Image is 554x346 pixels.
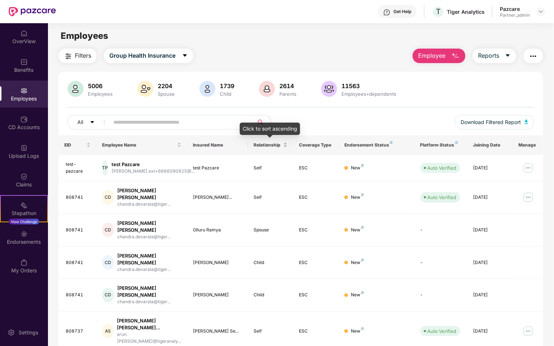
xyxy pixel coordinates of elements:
[415,214,468,247] td: -
[104,49,193,63] button: Group Health Insurancecaret-down
[193,328,242,335] div: [PERSON_NAME] Se...
[254,142,282,148] span: Relationship
[478,51,499,60] span: Reports
[118,220,182,234] div: [PERSON_NAME] [PERSON_NAME]
[118,201,182,208] div: chandra.devarala@tiger...
[473,165,507,172] div: [DATE]
[468,135,513,155] th: Joining Date
[66,328,90,335] div: 808737
[9,7,56,16] img: New Pazcare Logo
[383,9,391,16] img: svg+xml;base64,PHN2ZyBpZD0iSGVscC0zMngzMiIgeG1sbnM9Imh0dHA6Ly93d3cudzMub3JnLzIwMDAvc3ZnIiB3aWR0aD...
[254,194,287,201] div: Self
[529,52,538,61] img: svg+xml;base64,PHN2ZyB4bWxucz0iaHR0cDovL3d3dy53My5vcmcvMjAwMC9zdmciIHdpZHRoPSIyNCIgaGVpZ2h0PSIyNC...
[525,120,528,124] img: svg+xml;base64,PHN2ZyB4bWxucz0iaHR0cDovL3d3dy53My5vcmcvMjAwMC9zdmciIHhtbG5zOnhsaW5rPSJodHRwOi8vd3...
[428,194,457,201] div: Auto Verified
[118,266,182,273] div: chandra.devarala@tiger...
[20,230,28,238] img: svg+xml;base64,PHN2ZyBpZD0iRW5kb3JzZW1lbnRzIiB4bWxucz0iaHR0cDovL3d3dy53My5vcmcvMjAwMC9zdmciIHdpZH...
[20,87,28,94] img: svg+xml;base64,PHN2ZyBpZD0iRW1wbG95ZWVzIiB4bWxucz0iaHR0cDovL3d3dy53My5vcmcvMjAwMC9zdmciIHdpZHRoPS...
[193,292,242,298] div: [PERSON_NAME]
[117,331,181,345] div: arun.[PERSON_NAME]@tigeranaly...
[299,165,333,172] div: ESC
[64,142,85,148] span: EID
[522,191,534,203] img: manageButton
[455,141,458,144] img: svg+xml;base64,PHN2ZyB4bWxucz0iaHR0cDovL3d3dy53My5vcmcvMjAwMC9zdmciIHdpZHRoPSI4IiBoZWlnaHQ9IjgiIH...
[20,58,28,66] img: svg+xml;base64,PHN2ZyBpZD0iQmVuZWZpdHMiIHhtbG5zPSJodHRwOi8vd3d3LnczLm9yZy8yMDAwL3N2ZyIgd2lkdGg9Ij...
[68,81,84,97] img: svg+xml;base64,PHN2ZyB4bWxucz0iaHR0cDovL3d3dy53My5vcmcvMjAwMC9zdmciIHhtbG5zOnhsaW5rPSJodHRwOi8vd3...
[20,144,28,152] img: svg+xml;base64,PHN2ZyBpZD0iVXBsb2FkX0xvZ3MiIGRhdGEtbmFtZT0iVXBsb2FkIExvZ3MiIHhtbG5zPSJodHRwOi8vd3...
[102,288,114,302] div: CD
[500,5,530,12] div: Pazcare
[66,292,90,298] div: 808741
[254,165,287,172] div: Self
[218,91,236,97] div: Child
[390,141,393,144] img: svg+xml;base64,PHN2ZyB4bWxucz0iaHR0cDovL3d3dy53My5vcmcvMjAwMC9zdmciIHdpZHRoPSI4IiBoZWlnaHQ9IjgiIH...
[351,165,364,172] div: New
[340,82,398,90] div: 11563
[340,91,398,97] div: Employees+dependents
[473,49,516,63] button: Reportscaret-down
[118,298,182,305] div: chandra.devarala@tiger...
[193,194,242,201] div: [PERSON_NAME]...
[137,81,153,97] img: svg+xml;base64,PHN2ZyB4bWxucz0iaHR0cDovL3d3dy53My5vcmcvMjAwMC9zdmciIHhtbG5zOnhsaW5rPSJodHRwOi8vd3...
[299,227,333,234] div: ESC
[361,226,364,229] img: svg+xml;base64,PHN2ZyB4bWxucz0iaHR0cDovL3d3dy53My5vcmcvMjAwMC9zdmciIHdpZHRoPSI4IiBoZWlnaHQ9IjgiIH...
[538,9,544,15] img: svg+xml;base64,PHN2ZyBpZD0iRHJvcGRvd24tMzJ4MzIiIHhtbG5zPSJodHRwOi8vd3d3LnczLm9yZy8yMDAwL3N2ZyIgd2...
[118,187,182,201] div: [PERSON_NAME] [PERSON_NAME]
[259,81,275,97] img: svg+xml;base64,PHN2ZyB4bWxucz0iaHR0cDovL3d3dy53My5vcmcvMjAwMC9zdmciIHhtbG5zOnhsaW5rPSJodHRwOi8vd3...
[1,210,47,217] div: Stepathon
[522,162,534,174] img: manageButton
[351,227,364,234] div: New
[77,118,83,126] span: All
[393,9,411,15] div: Get Help
[20,202,28,209] img: svg+xml;base64,PHN2ZyB4bWxucz0iaHR0cDovL3d3dy53My5vcmcvMjAwMC9zdmciIHdpZHRoPSIyMSIgaGVpZ2h0PSIyMC...
[361,291,364,294] img: svg+xml;base64,PHN2ZyB4bWxucz0iaHR0cDovL3d3dy53My5vcmcvMjAwMC9zdmciIHdpZHRoPSI4IiBoZWlnaHQ9IjgiIH...
[415,279,468,312] td: -
[361,164,364,167] img: svg+xml;base64,PHN2ZyB4bWxucz0iaHR0cDovL3d3dy53My5vcmcvMjAwMC9zdmciIHdpZHRoPSI4IiBoZWlnaHQ9IjgiIH...
[218,82,236,90] div: 1739
[413,49,465,63] button: Employee
[321,81,337,97] img: svg+xml;base64,PHN2ZyB4bWxucz0iaHR0cDovL3d3dy53My5vcmcvMjAwMC9zdmciIHhtbG5zOnhsaW5rPSJodHRwOi8vd3...
[278,82,298,90] div: 2614
[436,7,441,16] span: T
[451,52,460,61] img: svg+xml;base64,PHN2ZyB4bWxucz0iaHR0cDovL3d3dy53My5vcmcvMjAwMC9zdmciIHhtbG5zOnhsaW5rPSJodHRwOi8vd3...
[66,227,90,234] div: 808741
[20,30,28,37] img: svg+xml;base64,PHN2ZyBpZD0iSG9tZSIgeG1sbnM9Imh0dHA6Ly93d3cudzMub3JnLzIwMDAvc3ZnIiB3aWR0aD0iMjAiIG...
[118,252,182,266] div: [PERSON_NAME] [PERSON_NAME]
[118,285,182,298] div: [PERSON_NAME] [PERSON_NAME]
[68,115,112,129] button: Allcaret-down
[182,53,188,59] span: caret-down
[156,91,176,97] div: Spouse
[109,51,175,60] span: Group Health Insurance
[299,194,333,201] div: ESC
[428,328,457,335] div: Auto Verified
[461,118,521,126] span: Download Filtered Report
[473,328,507,335] div: [DATE]
[187,135,248,155] th: Insured Name
[156,82,176,90] div: 2204
[254,227,287,234] div: Spouse
[500,12,530,18] div: Partner_admin
[8,329,15,336] img: svg+xml;base64,PHN2ZyBpZD0iU2V0dGluZy0yMHgyMCIgeG1sbnM9Imh0dHA6Ly93d3cudzMub3JnLzIwMDAvc3ZnIiB3aW...
[253,119,267,125] span: search
[193,227,242,234] div: Olluru Ramya
[428,164,457,172] div: Auto Verified
[240,123,300,135] div: Click to sort ascending
[193,259,242,266] div: [PERSON_NAME]
[66,259,90,266] div: 808741
[420,142,462,148] div: Platform Status
[86,91,114,97] div: Employees
[58,49,97,63] button: Filters
[64,52,73,61] img: svg+xml;base64,PHN2ZyB4bWxucz0iaHR0cDovL3d3dy53My5vcmcvMjAwMC9zdmciIHdpZHRoPSIyNCIgaGVpZ2h0PSIyNC...
[473,227,507,234] div: [DATE]
[86,82,114,90] div: 5006
[102,324,113,338] div: AS
[473,259,507,266] div: [DATE]
[254,328,287,335] div: Self
[117,317,181,331] div: [PERSON_NAME] [PERSON_NAME]...
[96,135,187,155] th: Employee Name
[254,259,287,266] div: Child
[505,53,511,59] span: caret-down
[278,91,298,97] div: Parents
[351,328,364,335] div: New
[193,165,242,172] div: test Pazcare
